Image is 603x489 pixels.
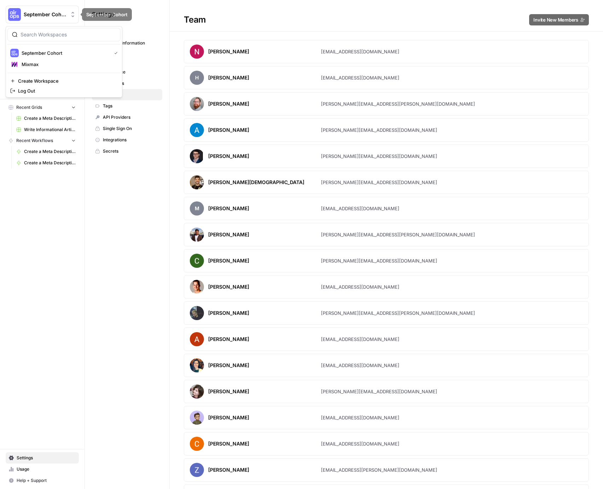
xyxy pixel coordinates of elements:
span: Single Sign On [103,125,159,132]
div: [PERSON_NAME][EMAIL_ADDRESS][DOMAIN_NAME] [321,257,437,264]
span: M [190,201,204,216]
input: Search Workspaces [21,31,116,38]
a: Tags [92,100,162,112]
img: avatar [190,45,204,59]
img: avatar [190,411,204,425]
div: Team [170,14,603,25]
a: Team [92,89,162,100]
span: Tags [103,103,159,109]
a: Databases [92,78,162,89]
div: [PERSON_NAME] [208,310,249,317]
span: H [190,71,204,85]
span: Write Informational Article [24,126,76,133]
span: September Cohort [22,49,109,57]
div: [PERSON_NAME] [208,336,249,343]
div: [EMAIL_ADDRESS][DOMAIN_NAME] [321,74,399,81]
a: Log Out [7,86,121,96]
img: avatar [190,358,204,372]
div: [PERSON_NAME] [208,205,249,212]
img: avatar [190,123,204,137]
img: avatar [190,384,204,399]
div: [PERSON_NAME][EMAIL_ADDRESS][PERSON_NAME][DOMAIN_NAME] [321,231,475,238]
div: [PERSON_NAME] [208,440,249,447]
span: API Providers [103,114,159,120]
span: Team [103,92,159,98]
div: Workspace: September Cohort [6,26,122,98]
div: [PERSON_NAME][EMAIL_ADDRESS][PERSON_NAME][DOMAIN_NAME] [321,310,475,317]
span: Help + Support [17,477,76,484]
span: Secrets [103,148,159,154]
div: [EMAIL_ADDRESS][DOMAIN_NAME] [321,48,399,55]
span: Usage [17,466,76,472]
img: September Cohort Logo [8,8,21,21]
span: Create Workspace [18,77,115,84]
span: Databases [103,80,159,87]
div: [EMAIL_ADDRESS][DOMAIN_NAME] [321,362,399,369]
button: Invite New Members [529,14,589,25]
span: September Cohort [24,11,66,18]
div: [EMAIL_ADDRESS][DOMAIN_NAME] [321,205,399,212]
a: Workspace [92,66,162,78]
span: Integrations [103,137,159,143]
div: [PERSON_NAME] [208,126,249,134]
div: [EMAIL_ADDRESS][DOMAIN_NAME] [321,283,399,290]
img: avatar [190,254,204,268]
span: Mixmax [22,61,115,68]
a: Settings [6,452,79,464]
a: API Providers [92,112,162,123]
div: [PERSON_NAME][EMAIL_ADDRESS][DOMAIN_NAME] [321,388,437,395]
img: September Cohort Logo [10,49,19,57]
div: [PERSON_NAME] [208,414,249,421]
span: Recent Grids [16,104,42,111]
div: [PERSON_NAME] [208,231,249,238]
a: Personal Information [92,37,162,49]
button: Workspace: September Cohort [6,6,79,23]
div: [PERSON_NAME][EMAIL_ADDRESS][DOMAIN_NAME] [321,153,437,160]
span: Settings [17,455,76,461]
div: [PERSON_NAME][EMAIL_ADDRESS][DOMAIN_NAME] [321,179,437,186]
img: avatar [190,463,204,477]
div: [PERSON_NAME] [208,257,249,264]
span: Recent Workflows [16,137,53,144]
a: Usage [6,464,79,475]
span: Create a Meta Description (Heath) [24,160,76,166]
span: Workspace [103,69,159,75]
a: Write Informational Article [13,124,79,135]
img: avatar [190,280,204,294]
div: [PERSON_NAME] [208,388,249,395]
img: avatar [190,306,204,320]
span: Log Out [18,87,115,94]
div: [EMAIL_ADDRESS][DOMAIN_NAME] [321,414,399,421]
div: [PERSON_NAME] [208,74,249,81]
img: avatar [190,97,204,111]
div: [PERSON_NAME] [208,362,249,369]
a: Create a Meta Description ([PERSON_NAME]) [13,146,79,157]
span: Create a Meta Description ([PERSON_NAME] [24,115,76,122]
span: Personal Information [103,40,159,46]
div: [PERSON_NAME] [208,48,249,55]
div: [PERSON_NAME] [208,466,249,473]
a: Single Sign On [92,123,162,134]
button: Recent Workflows [6,135,79,146]
div: [EMAIL_ADDRESS][DOMAIN_NAME] [321,440,399,447]
div: [EMAIL_ADDRESS][PERSON_NAME][DOMAIN_NAME] [321,466,437,473]
img: avatar [190,149,203,163]
button: Help + Support [6,475,79,486]
a: Create a Meta Description ([PERSON_NAME] [13,113,79,124]
span: Create a Meta Description ([PERSON_NAME]) [24,148,76,155]
div: [PERSON_NAME] [208,283,249,290]
a: Secrets [92,146,162,157]
img: avatar [190,175,204,189]
div: [PERSON_NAME] [208,153,249,160]
div: [EMAIL_ADDRESS][DOMAIN_NAME] [321,336,399,343]
a: Create Workspace [7,76,121,86]
img: avatar [190,437,204,451]
div: [PERSON_NAME] [208,100,249,107]
img: avatar [190,228,204,242]
span: Settings [92,10,115,18]
a: Integrations [92,134,162,146]
div: [PERSON_NAME][EMAIL_ADDRESS][DOMAIN_NAME] [321,126,437,134]
img: Mixmax Logo [10,60,19,69]
div: [PERSON_NAME][EMAIL_ADDRESS][PERSON_NAME][DOMAIN_NAME] [321,100,475,107]
img: avatar [190,332,204,346]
